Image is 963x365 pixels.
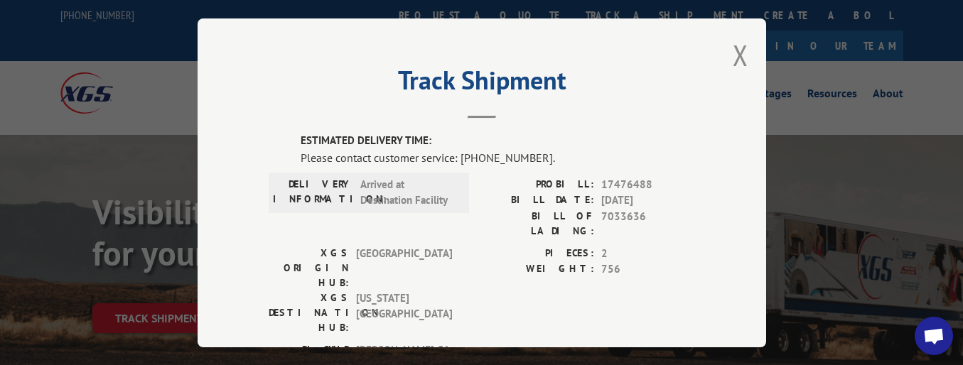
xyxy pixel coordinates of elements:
h2: Track Shipment [269,70,695,97]
label: BILL OF LADING: [482,208,594,238]
label: DELIVERY INFORMATION: [273,176,353,208]
span: [US_STATE][GEOGRAPHIC_DATA] [356,290,452,334]
label: PROBILL: [482,176,594,192]
label: WEIGHT: [482,261,594,278]
label: XGS DESTINATION HUB: [269,290,349,334]
span: 756 [601,261,695,278]
label: XGS ORIGIN HUB: [269,245,349,290]
label: ESTIMATED DELIVERY TIME: [301,133,695,149]
button: Close modal [733,36,748,74]
div: Please contact customer service: [PHONE_NUMBER]. [301,148,695,165]
span: 2 [601,245,695,261]
span: Arrived at Destination Facility [360,176,456,208]
span: [GEOGRAPHIC_DATA] [356,245,452,290]
label: BILL DATE: [482,192,594,209]
label: PIECES: [482,245,594,261]
div: Open chat [915,317,953,355]
span: 17476488 [601,176,695,192]
span: [DATE] [601,192,695,209]
span: 7033636 [601,208,695,238]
